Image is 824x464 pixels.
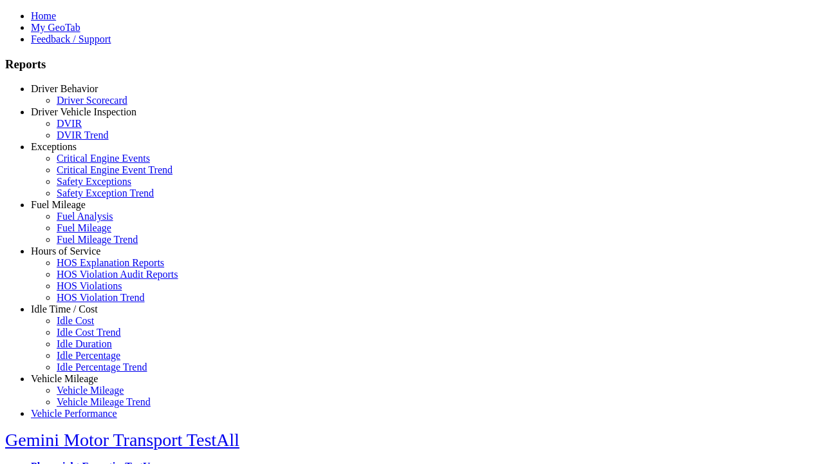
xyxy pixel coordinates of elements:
[31,10,56,21] a: Home
[5,57,819,72] h3: Reports
[57,153,150,164] a: Critical Engine Events
[57,292,145,303] a: HOS Violation Trend
[57,269,178,280] a: HOS Violation Audit Reports
[57,315,94,326] a: Idle Cost
[57,211,113,222] a: Fuel Analysis
[31,34,111,44] a: Feedback / Support
[57,130,108,140] a: DVIR Trend
[57,176,131,187] a: Safety Exceptions
[57,164,173,175] a: Critical Engine Event Trend
[57,257,164,268] a: HOS Explanation Reports
[57,338,112,349] a: Idle Duration
[57,362,147,372] a: Idle Percentage Trend
[57,118,82,129] a: DVIR
[31,22,80,33] a: My GeoTab
[57,95,127,106] a: Driver Scorecard
[31,304,98,314] a: Idle Time / Cost
[31,373,98,384] a: Vehicle Mileage
[57,327,121,338] a: Idle Cost Trend
[31,141,77,152] a: Exceptions
[57,234,138,245] a: Fuel Mileage Trend
[57,350,120,361] a: Idle Percentage
[31,246,100,256] a: Hours of Service
[5,430,239,450] a: Gemini Motor Transport TestAll
[57,280,122,291] a: HOS Violations
[31,106,136,117] a: Driver Vehicle Inspection
[57,385,124,396] a: Vehicle Mileage
[31,199,86,210] a: Fuel Mileage
[31,408,117,419] a: Vehicle Performance
[31,83,98,94] a: Driver Behavior
[57,222,111,233] a: Fuel Mileage
[57,396,151,407] a: Vehicle Mileage Trend
[57,188,154,198] a: Safety Exception Trend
